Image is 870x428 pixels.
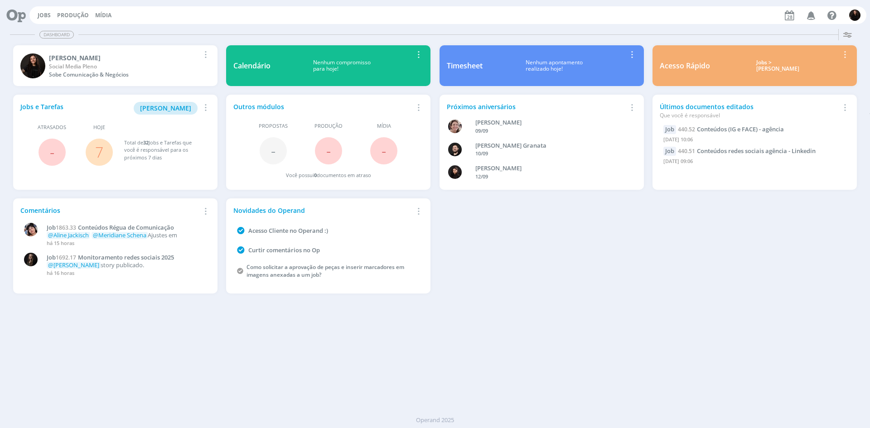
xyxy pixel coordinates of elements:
[124,139,201,162] div: Total de Jobs e Tarefas que você é responsável para os próximos 7 dias
[448,165,462,179] img: L
[134,102,198,115] button: [PERSON_NAME]
[93,231,146,239] span: @Meridiane Schena
[663,125,676,134] div: Job
[314,172,317,178] span: 0
[326,141,331,160] span: -
[24,253,38,266] img: N
[448,143,462,156] img: B
[47,232,205,239] p: Ajustes em
[663,134,846,147] div: [DATE] 10:06
[660,102,839,120] div: Últimos documentos editados
[38,11,51,19] a: Jobs
[697,125,784,133] span: Conteúdos (IG e FACE) - agência
[447,60,483,71] div: Timesheet
[57,11,89,19] a: Produção
[56,224,76,231] span: 1863.33
[47,269,74,276] span: há 16 horas
[47,240,74,246] span: há 15 horas
[48,261,99,269] span: @[PERSON_NAME]
[717,59,839,72] div: Jobs > [PERSON_NAME]
[475,150,488,157] span: 10/09
[475,118,622,127] div: Aline Beatriz Jackisch
[134,103,198,112] a: [PERSON_NAME]
[20,102,200,115] div: Jobs e Tarefas
[475,164,622,173] div: Luana da Silva de Andrade
[92,12,114,19] button: Mídia
[483,59,626,72] div: Nenhum apontamento realizado hoje!
[78,223,174,231] span: Conteúdos Régua de Comunicação
[95,11,111,19] a: Mídia
[663,147,676,156] div: Job
[13,45,217,86] a: S[PERSON_NAME]Social Media PlenoSobe Comunicação & Negócios
[47,224,205,231] a: Job1863.33Conteúdos Régua de Comunicação
[475,141,622,150] div: Bruno Corralo Granata
[56,254,76,261] span: 1692.17
[54,12,92,19] button: Produção
[248,226,328,235] a: Acesso Cliente no Operand :)
[678,125,695,133] span: 440.52
[20,53,45,78] img: S
[697,147,816,155] span: Conteúdos redes sociais agência - Linkedin
[38,124,66,131] span: Atrasados
[93,124,105,131] span: Hoje
[248,246,320,254] a: Curtir comentários no Op
[233,60,271,71] div: Calendário
[259,122,288,130] span: Propostas
[660,60,710,71] div: Acesso Rápido
[475,127,488,134] span: 09/09
[678,147,695,155] span: 440.51
[49,63,200,71] div: Social Media Pleno
[47,262,205,269] p: story publicado.
[849,7,861,23] button: S
[78,253,174,261] span: Monitoramento redes sociais 2025
[246,263,404,279] a: Como solicitar a aprovação de peças e inserir marcadores em imagens anexadas a um job?
[286,172,371,179] div: Você possui documentos em atraso
[50,142,54,162] span: -
[314,122,343,130] span: Produção
[143,139,149,146] span: 32
[39,31,74,38] span: Dashboard
[271,59,413,72] div: Nenhum compromisso para hoje!
[24,223,38,236] img: E
[678,147,816,155] a: 440.51Conteúdos redes sociais agência - Linkedin
[678,125,784,133] a: 440.52Conteúdos (IG e FACE) - agência
[448,120,462,133] img: A
[440,45,644,86] a: TimesheetNenhum apontamentorealizado hoje!
[48,231,89,239] span: @Aline Jackisch
[660,111,839,120] div: Que você é responsável
[663,156,846,169] div: [DATE] 09:06
[233,102,413,111] div: Outros módulos
[377,122,391,130] span: Mídia
[35,12,53,19] button: Jobs
[382,141,386,160] span: -
[447,102,626,111] div: Próximos aniversários
[271,141,275,160] span: -
[233,206,413,215] div: Novidades do Operand
[140,104,191,112] span: [PERSON_NAME]
[475,173,488,180] span: 12/09
[95,142,103,162] a: 7
[20,206,200,215] div: Comentários
[49,71,200,79] div: Sobe Comunicação & Negócios
[47,254,205,261] a: Job1692.17Monitoramento redes sociais 2025
[49,53,200,63] div: Sandriny Soares
[849,10,860,21] img: S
